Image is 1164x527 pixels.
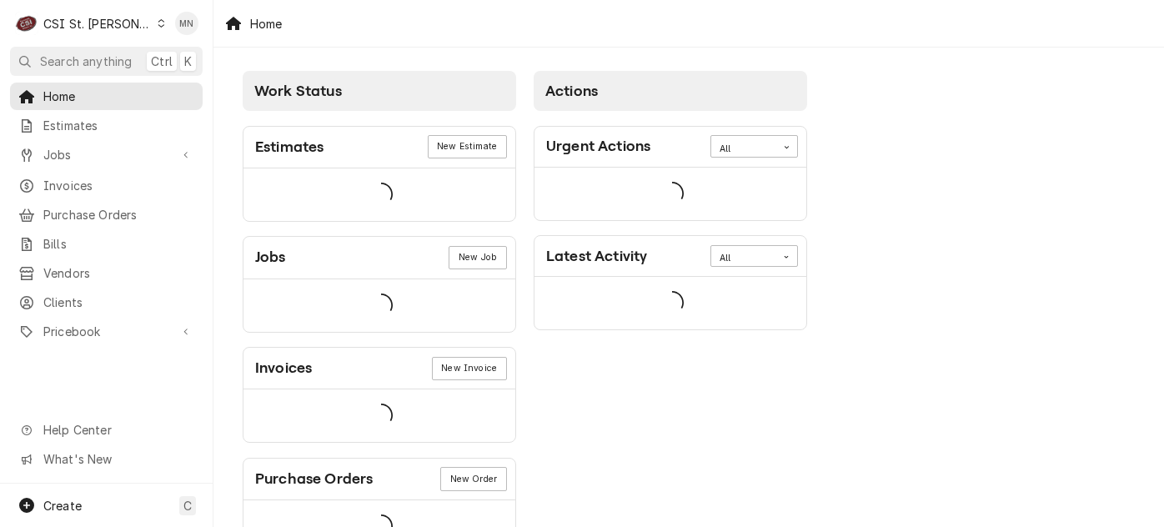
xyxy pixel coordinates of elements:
[449,246,506,269] a: New Job
[175,12,198,35] div: MN
[243,279,515,332] div: Card Data
[10,259,203,287] a: Vendors
[710,135,798,157] div: Card Data Filter Control
[720,252,768,265] div: All
[660,176,684,211] span: Loading...
[369,288,393,323] span: Loading...
[15,12,38,35] div: CSI St. Louis's Avatar
[43,235,194,253] span: Bills
[184,53,192,70] span: K
[440,467,506,490] div: Card Link Button
[534,126,807,221] div: Card: Urgent Actions
[243,126,516,222] div: Card: Estimates
[243,237,515,279] div: Card Header
[43,146,169,163] span: Jobs
[534,235,807,330] div: Card: Latest Activity
[243,389,515,442] div: Card Data
[183,497,192,514] span: C
[243,236,516,332] div: Card: Jobs
[432,357,507,380] div: Card Link Button
[10,318,203,345] a: Go to Pricebook
[40,53,132,70] span: Search anything
[534,168,806,220] div: Card Data
[720,143,768,156] div: All
[243,168,515,221] div: Card Data
[545,83,598,99] span: Actions
[43,294,194,311] span: Clients
[534,236,806,277] div: Card Header
[440,467,506,490] a: New Order
[151,53,173,70] span: Ctrl
[254,83,342,99] span: Work Status
[449,246,506,269] div: Card Link Button
[534,111,807,330] div: Card Column Content
[369,399,393,434] span: Loading...
[243,459,515,500] div: Card Header
[175,12,198,35] div: Melissa Nehls's Avatar
[43,117,194,134] span: Estimates
[255,136,324,158] div: Card Title
[43,323,169,340] span: Pricebook
[710,245,798,267] div: Card Data Filter Control
[10,416,203,444] a: Go to Help Center
[534,127,806,168] div: Card Header
[10,445,203,473] a: Go to What's New
[660,286,684,321] span: Loading...
[243,127,515,168] div: Card Header
[546,135,650,158] div: Card Title
[534,277,806,329] div: Card Data
[10,201,203,228] a: Purchase Orders
[255,357,312,379] div: Card Title
[43,177,194,194] span: Invoices
[43,15,152,33] div: CSI St. [PERSON_NAME]
[546,245,647,268] div: Card Title
[428,135,507,158] a: New Estimate
[43,450,193,468] span: What's New
[243,348,515,389] div: Card Header
[255,468,373,490] div: Card Title
[428,135,507,158] div: Card Link Button
[43,421,193,439] span: Help Center
[10,230,203,258] a: Bills
[10,172,203,199] a: Invoices
[369,177,393,212] span: Loading...
[243,347,516,443] div: Card: Invoices
[243,71,516,111] div: Card Column Header
[15,12,38,35] div: C
[43,88,194,105] span: Home
[534,71,807,111] div: Card Column Header
[10,47,203,76] button: Search anythingCtrlK
[10,112,203,139] a: Estimates
[432,357,507,380] a: New Invoice
[43,499,82,513] span: Create
[43,264,194,282] span: Vendors
[10,289,203,316] a: Clients
[10,141,203,168] a: Go to Jobs
[10,83,203,110] a: Home
[255,246,286,269] div: Card Title
[43,206,194,223] span: Purchase Orders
